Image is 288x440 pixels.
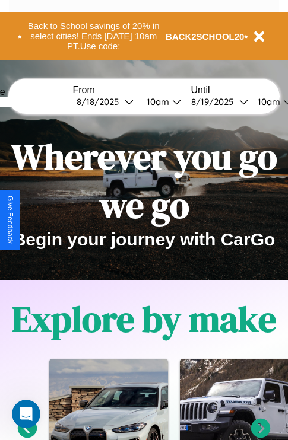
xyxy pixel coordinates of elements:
[12,295,276,343] h1: Explore by make
[6,196,14,244] div: Give Feedback
[137,95,185,108] button: 10am
[191,96,239,107] div: 8 / 19 / 2025
[22,18,166,55] button: Back to School savings of 20% in select cities! Ends [DATE] 10am PT.Use code:
[252,96,283,107] div: 10am
[77,96,125,107] div: 8 / 18 / 2025
[141,96,172,107] div: 10am
[73,95,137,108] button: 8/18/2025
[12,400,40,428] iframe: Intercom live chat
[73,85,185,95] label: From
[166,31,245,42] b: BACK2SCHOOL20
